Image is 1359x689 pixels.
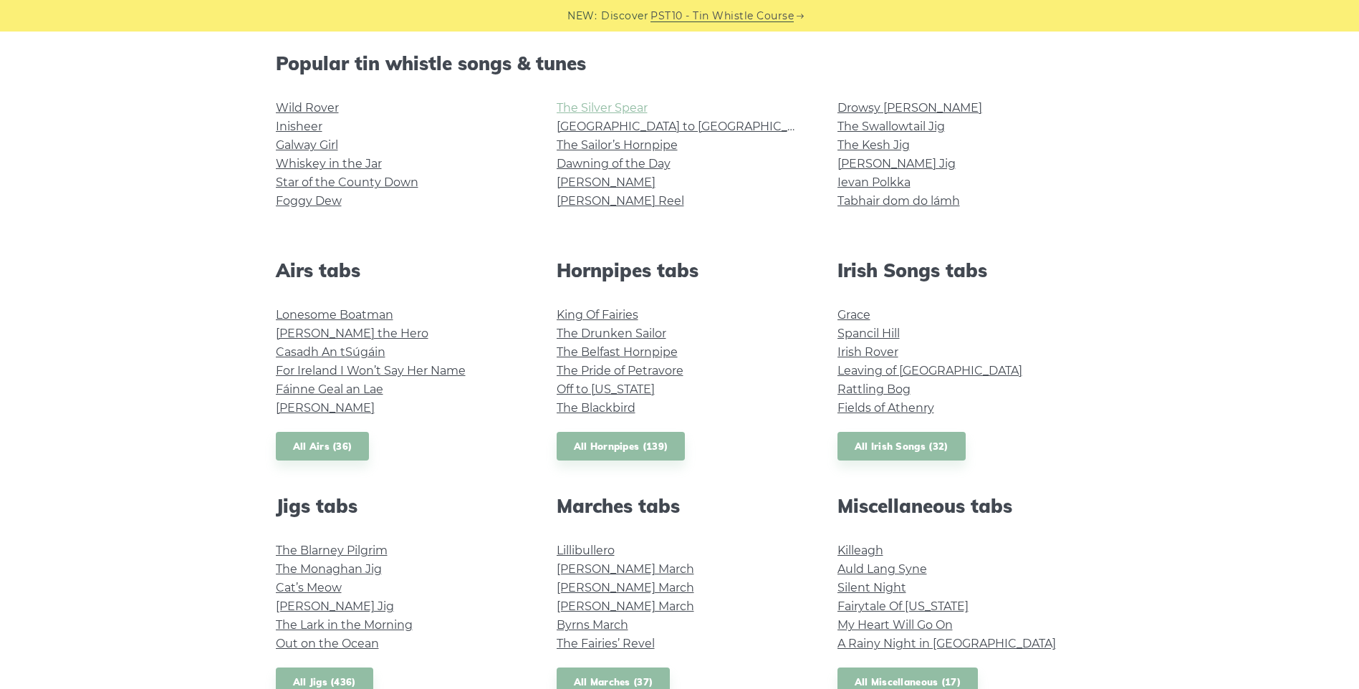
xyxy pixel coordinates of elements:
[557,175,656,189] a: [PERSON_NAME]
[837,259,1084,281] h2: Irish Songs tabs
[837,101,982,115] a: Drowsy [PERSON_NAME]
[557,345,678,359] a: The Belfast Hornpipe
[276,401,375,415] a: [PERSON_NAME]
[557,101,648,115] a: The Silver Spear
[557,581,694,594] a: [PERSON_NAME] March
[557,562,694,576] a: [PERSON_NAME] March
[837,544,883,557] a: Killeagh
[276,432,370,461] a: All Airs (36)
[837,432,966,461] a: All Irish Songs (32)
[601,8,648,24] span: Discover
[837,637,1056,650] a: A Rainy Night in [GEOGRAPHIC_DATA]
[837,581,906,594] a: Silent Night
[276,618,413,632] a: The Lark in the Morning
[837,308,870,322] a: Grace
[276,364,466,377] a: For Ireland I Won’t Say Her Name
[837,618,953,632] a: My Heart Will Go On
[837,157,956,170] a: [PERSON_NAME] Jig
[276,120,322,133] a: Inisheer
[557,138,678,152] a: The Sailor’s Hornpipe
[276,345,385,359] a: Casadh An tSúgáin
[837,599,969,613] a: Fairytale Of [US_STATE]
[557,364,683,377] a: The Pride of Petravore
[276,562,382,576] a: The Monaghan Jig
[837,495,1084,517] h2: Miscellaneous tabs
[276,495,522,517] h2: Jigs tabs
[837,562,927,576] a: Auld Lang Syne
[276,194,342,208] a: Foggy Dew
[276,175,418,189] a: Star of the County Down
[276,259,522,281] h2: Airs tabs
[557,637,655,650] a: The Fairies’ Revel
[567,8,597,24] span: NEW:
[837,138,910,152] a: The Kesh Jig
[276,157,382,170] a: Whiskey in the Jar
[837,382,911,396] a: Rattling Bog
[837,120,945,133] a: The Swallowtail Jig
[276,599,394,613] a: [PERSON_NAME] Jig
[557,120,821,133] a: [GEOGRAPHIC_DATA] to [GEOGRAPHIC_DATA]
[276,382,383,396] a: Fáinne Geal an Lae
[557,544,615,557] a: Lillibullero
[557,618,628,632] a: Byrns March
[276,581,342,594] a: Cat’s Meow
[557,495,803,517] h2: Marches tabs
[557,194,684,208] a: [PERSON_NAME] Reel
[837,327,900,340] a: Spancil Hill
[276,308,393,322] a: Lonesome Boatman
[837,364,1022,377] a: Leaving of [GEOGRAPHIC_DATA]
[557,308,638,322] a: King Of Fairies
[837,194,960,208] a: Tabhair dom do lámh
[276,327,428,340] a: [PERSON_NAME] the Hero
[557,157,671,170] a: Dawning of the Day
[557,259,803,281] h2: Hornpipes tabs
[557,382,655,396] a: Off to [US_STATE]
[276,101,339,115] a: Wild Rover
[557,401,635,415] a: The Blackbird
[276,544,388,557] a: The Blarney Pilgrim
[557,327,666,340] a: The Drunken Sailor
[557,432,686,461] a: All Hornpipes (139)
[276,637,379,650] a: Out on the Ocean
[276,52,1084,74] h2: Popular tin whistle songs & tunes
[276,138,338,152] a: Galway Girl
[837,345,898,359] a: Irish Rover
[557,599,694,613] a: [PERSON_NAME] March
[650,8,794,24] a: PST10 - Tin Whistle Course
[837,401,934,415] a: Fields of Athenry
[837,175,911,189] a: Ievan Polkka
